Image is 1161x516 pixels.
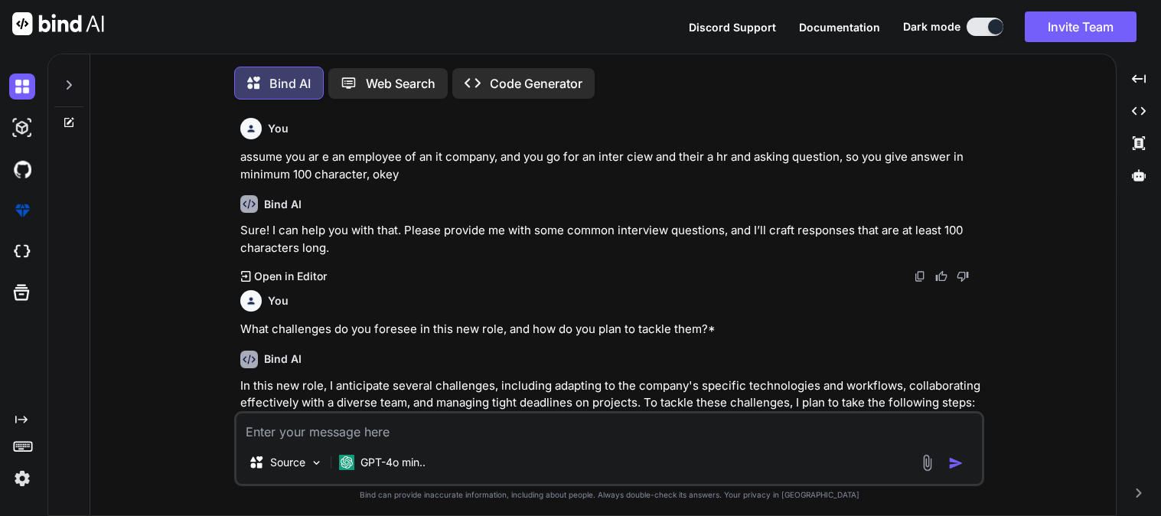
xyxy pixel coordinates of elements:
[9,115,35,141] img: darkAi-studio
[689,19,776,35] button: Discord Support
[9,239,35,265] img: cloudideIcon
[9,156,35,182] img: githubDark
[240,222,981,256] p: Sure! I can help you with that. Please provide me with some common interview questions, and I’ll ...
[9,198,35,224] img: premium
[957,270,969,282] img: dislike
[240,321,981,338] p: What challenges do you foresee in this new role, and how do you plan to tackle them?*
[689,21,776,34] span: Discord Support
[9,465,35,492] img: settings
[254,269,327,284] p: Open in Editor
[234,489,984,501] p: Bind can provide inaccurate information, including about people. Always double-check its answers....
[366,74,435,93] p: Web Search
[268,293,289,309] h6: You
[9,73,35,100] img: darkChat
[339,455,354,470] img: GPT-4o mini
[268,121,289,136] h6: You
[490,74,582,93] p: Code Generator
[269,74,311,93] p: Bind AI
[799,19,880,35] button: Documentation
[240,149,981,183] p: assume you ar e an employee of an it company, and you go for an inter ciew and their a hr and ask...
[264,197,302,212] h6: Bind AI
[12,12,104,35] img: Bind AI
[799,21,880,34] span: Documentation
[360,455,426,470] p: GPT-4o min..
[264,351,302,367] h6: Bind AI
[918,454,936,472] img: attachment
[310,456,323,469] img: Pick Models
[270,455,305,470] p: Source
[935,270,947,282] img: like
[914,270,926,282] img: copy
[948,456,964,471] img: icon
[240,377,981,412] p: In this new role, I anticipate several challenges, including adapting to the company's specific t...
[903,19,960,34] span: Dark mode
[1025,11,1137,42] button: Invite Team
